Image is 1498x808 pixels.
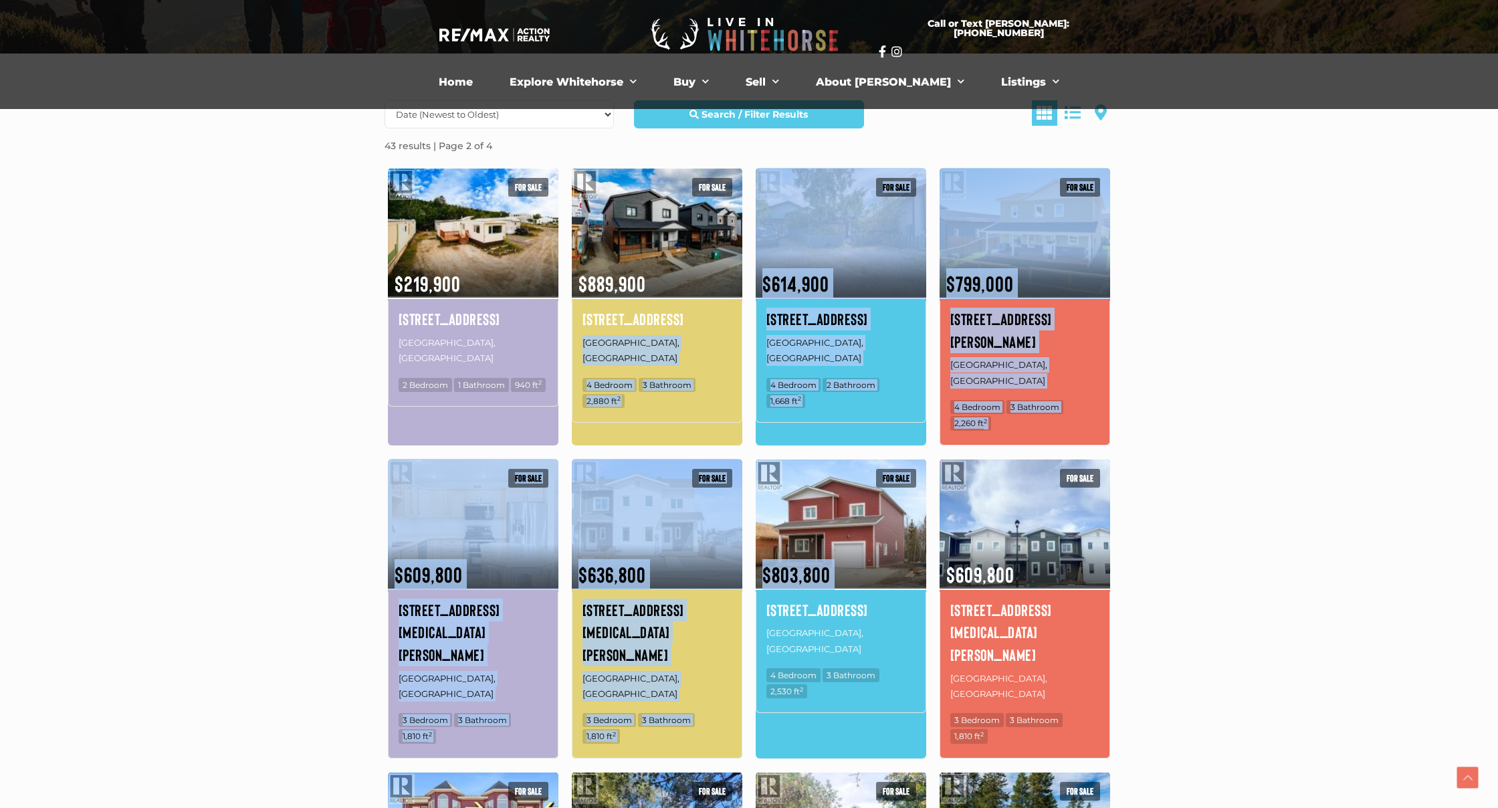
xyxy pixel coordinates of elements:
img: 33 WYVERN AVENUE, Whitehorse, Yukon [572,166,742,299]
span: For sale [692,178,732,197]
strong: Search / Filter Results [702,108,808,120]
span: For sale [1060,178,1100,197]
span: 3 Bathroom [639,378,695,392]
p: [GEOGRAPHIC_DATA], [GEOGRAPHIC_DATA] [766,624,916,658]
span: 4 Bedroom [950,400,1004,414]
span: Call or Text [PERSON_NAME]: [PHONE_NUMBER] [895,19,1102,37]
span: For sale [1060,782,1100,801]
a: [STREET_ADDRESS] [399,308,548,330]
sup: 2 [429,730,432,738]
nav: Menu [381,69,1117,96]
a: Call or Text [PERSON_NAME]: [PHONE_NUMBER] [879,11,1118,45]
span: For sale [508,178,548,197]
p: [GEOGRAPHIC_DATA], [GEOGRAPHIC_DATA] [582,670,732,704]
span: 2,880 ft [582,394,625,408]
img: 206 WITCH HAZEL DRIVE, Whitehorse, Yukon [572,457,742,590]
span: 2 Bathroom [823,378,879,392]
strong: 43 results | Page 2 of 4 [385,140,492,152]
span: For sale [876,469,916,488]
a: [STREET_ADDRESS][MEDICAL_DATA][PERSON_NAME] [399,599,548,666]
span: 1,810 ft [399,729,436,743]
a: Explore Whitehorse [500,69,647,96]
a: Listings [991,69,1069,96]
sup: 2 [617,395,621,402]
span: $803,800 [756,544,926,589]
span: 940 ft [511,378,546,392]
span: For sale [876,782,916,801]
span: $799,000 [940,254,1110,298]
span: For sale [692,782,732,801]
a: Buy [663,69,719,96]
p: [GEOGRAPHIC_DATA], [GEOGRAPHIC_DATA] [766,334,916,368]
span: 2,530 ft [766,684,807,698]
sup: 2 [800,686,803,693]
a: [STREET_ADDRESS][MEDICAL_DATA][PERSON_NAME] [582,599,732,666]
img: A-7 CAMBRAI PLACE, Whitehorse, Yukon [756,166,926,299]
span: $636,800 [572,544,742,589]
a: [STREET_ADDRESS] [766,599,916,621]
span: $609,800 [940,544,1110,589]
a: [STREET_ADDRESS] [766,308,916,330]
span: 1,810 ft [582,729,620,743]
span: $889,900 [572,254,742,298]
span: For sale [508,469,548,488]
p: [GEOGRAPHIC_DATA], [GEOGRAPHIC_DATA] [399,670,548,704]
a: Home [429,69,483,96]
span: 2 Bedroom [399,378,452,392]
span: 3 Bathroom [638,713,695,727]
img: 208 WITCH HAZEL DRIVE, Whitehorse, Yukon [388,457,558,590]
span: $609,800 [388,544,558,589]
span: $614,900 [756,254,926,298]
a: Search / Filter Results [634,100,863,128]
img: 208 LUELLA LANE, Whitehorse, Yukon [940,166,1110,299]
span: 3 Bedroom [950,713,1004,727]
span: 1,668 ft [766,394,805,408]
span: For sale [1060,469,1100,488]
sup: 2 [980,730,984,738]
span: 4 Bedroom [582,378,637,392]
a: About [PERSON_NAME] [806,69,974,96]
span: $219,900 [388,254,558,298]
sup: 2 [613,730,616,738]
sup: 2 [538,379,542,386]
a: Sell [736,69,789,96]
p: [GEOGRAPHIC_DATA], [GEOGRAPHIC_DATA] [950,670,1099,704]
img: 15-200 LOBIRD ROAD, Whitehorse, Yukon [388,166,558,299]
sup: 2 [984,417,987,425]
a: [STREET_ADDRESS][MEDICAL_DATA][PERSON_NAME] [950,599,1099,666]
p: [GEOGRAPHIC_DATA], [GEOGRAPHIC_DATA] [950,356,1099,390]
span: 3 Bedroom [582,713,636,727]
span: 4 Bedroom [766,668,821,682]
span: 2,260 ft [950,416,991,430]
a: [STREET_ADDRESS] [582,308,732,330]
span: 3 Bathroom [1006,713,1063,727]
span: For sale [508,782,548,801]
p: [GEOGRAPHIC_DATA], [GEOGRAPHIC_DATA] [582,334,732,368]
p: [GEOGRAPHIC_DATA], [GEOGRAPHIC_DATA] [399,334,548,368]
span: 3 Bedroom [399,713,452,727]
img: 222 WITCH HAZEL DRIVE, Whitehorse, Yukon [940,457,1110,590]
img: 24 FLORA AVENUE, Whitehorse, Yukon [756,457,926,590]
span: For sale [876,178,916,197]
span: 3 Bathroom [1006,400,1063,414]
span: 1 Bathroom [454,378,509,392]
span: 1,810 ft [950,729,988,743]
sup: 2 [798,395,801,402]
span: 3 Bathroom [454,713,511,727]
span: 3 Bathroom [823,668,879,682]
a: [STREET_ADDRESS][PERSON_NAME] [950,308,1099,352]
span: For sale [692,469,732,488]
span: 4 Bedroom [766,378,821,392]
